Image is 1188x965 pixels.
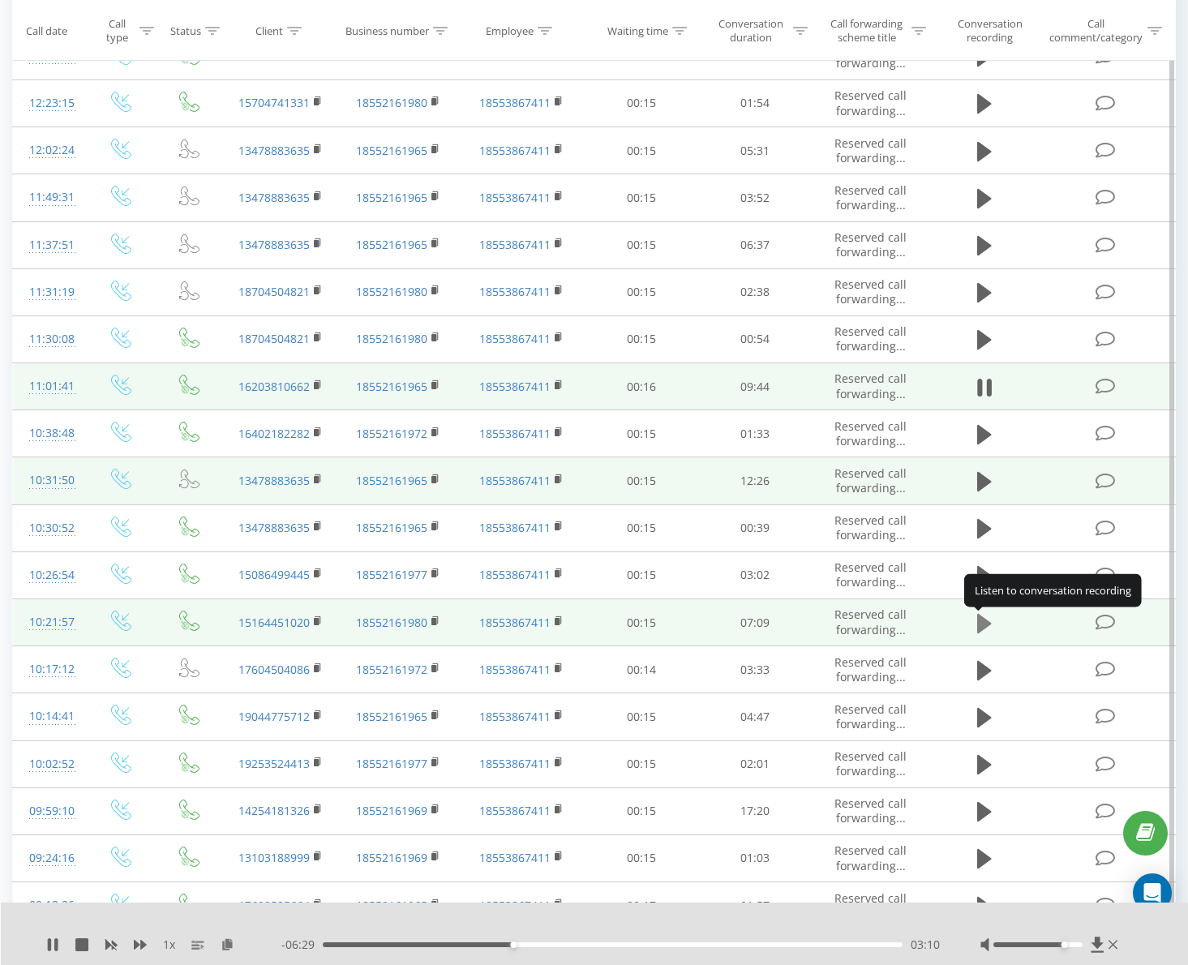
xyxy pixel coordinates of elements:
a: 18553867411 [479,520,551,535]
span: Reserved call forwarding... [834,88,907,118]
a: 18553867411 [479,709,551,724]
div: 10:26:54 [29,560,69,591]
span: Reserved call forwarding... [834,465,907,495]
div: 11:01:41 [29,371,69,402]
a: 18552161965 [356,709,427,724]
a: 19253524413 [238,756,310,771]
div: Waiting time [607,24,668,37]
div: 09:24:16 [29,843,69,874]
div: 11:30:08 [29,324,69,355]
a: 18553867411 [479,331,551,346]
span: Reserved call forwarding... [834,654,907,684]
a: 18552161965 [356,190,427,205]
a: 18553867411 [479,803,551,818]
a: 13478883635 [238,237,310,252]
span: Reserved call forwarding... [834,229,907,259]
div: 10:38:48 [29,418,69,449]
td: 00:15 [585,787,698,834]
a: 18552161980 [356,331,427,346]
a: 18553867411 [479,850,551,865]
td: 01:03 [698,834,812,881]
div: Accessibility label [1061,941,1068,948]
span: Reserved call forwarding... [834,371,907,401]
a: 13478883635 [238,520,310,535]
a: 18553867411 [479,379,551,394]
a: 18552161972 [356,426,427,441]
div: Conversation recording [945,17,1035,45]
a: 17604504086 [238,662,310,677]
div: 09:59:10 [29,796,69,827]
td: 01:33 [698,410,812,457]
td: 06:37 [698,221,812,268]
a: 18552161980 [356,95,427,110]
div: 10:14:41 [29,701,69,732]
a: 14254181326 [238,803,310,818]
td: 02:38 [698,268,812,315]
td: 00:15 [585,740,698,787]
div: 10:17:12 [29,654,69,685]
a: 18553867411 [479,898,551,913]
div: Call type [100,17,135,45]
td: 00:15 [585,221,698,268]
div: 12:23:15 [29,88,69,119]
span: Reserved call forwarding... [834,843,907,873]
a: 15164451020 [238,615,310,630]
td: 00:15 [585,79,698,127]
span: 1 x [163,937,175,953]
div: 10:21:57 [29,607,69,638]
a: 18553867411 [479,190,551,205]
div: 09:18:26 [29,890,69,921]
td: 00:15 [585,268,698,315]
td: 00:15 [585,174,698,221]
a: 19044775712 [238,709,310,724]
a: 18553867411 [479,426,551,441]
a: 16402182282 [238,426,310,441]
td: 00:15 [585,599,698,646]
a: 18704504821 [238,284,310,299]
div: Status [170,24,201,37]
td: 17:20 [698,787,812,834]
td: 00:17 [585,882,698,929]
div: Accessibility label [510,941,517,948]
td: 00:16 [585,363,698,410]
span: - 06:29 [281,937,323,953]
div: 11:31:19 [29,277,69,308]
div: Client [255,24,283,37]
a: 18552161965 [356,379,427,394]
div: 10:02:52 [29,748,69,780]
td: 00:15 [585,457,698,504]
a: 18552161977 [356,567,427,582]
a: 18552161969 [356,803,427,818]
a: 18553867411 [479,567,551,582]
a: 18552161965 [356,143,427,158]
a: 16203810662 [238,379,310,394]
a: 17602585664 [238,898,310,913]
div: Call date [26,24,67,37]
span: Reserved call forwarding... [834,513,907,543]
td: 09:44 [698,363,812,410]
td: 03:02 [698,551,812,598]
div: 10:31:50 [29,465,69,496]
div: Employee [486,24,534,37]
a: 18553867411 [479,284,551,299]
a: 18553867411 [479,95,551,110]
td: 01:54 [698,79,812,127]
td: 00:39 [698,504,812,551]
div: Open Intercom Messenger [1133,873,1172,912]
span: Reserved call forwarding... [834,796,907,826]
a: 18553867411 [479,237,551,252]
td: 03:52 [698,174,812,221]
td: 04:47 [698,693,812,740]
td: 00:15 [585,410,698,457]
span: Reserved call forwarding... [834,607,907,637]
div: 11:49:31 [29,182,69,213]
a: 18553867411 [479,662,551,677]
td: 00:15 [585,127,698,174]
a: 15086499445 [238,567,310,582]
td: 07:09 [698,599,812,646]
td: 01:57 [698,882,812,929]
td: 00:15 [585,504,698,551]
span: Reserved call forwarding... [834,135,907,165]
a: 13478883635 [238,473,310,488]
div: Conversation duration [713,17,789,45]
